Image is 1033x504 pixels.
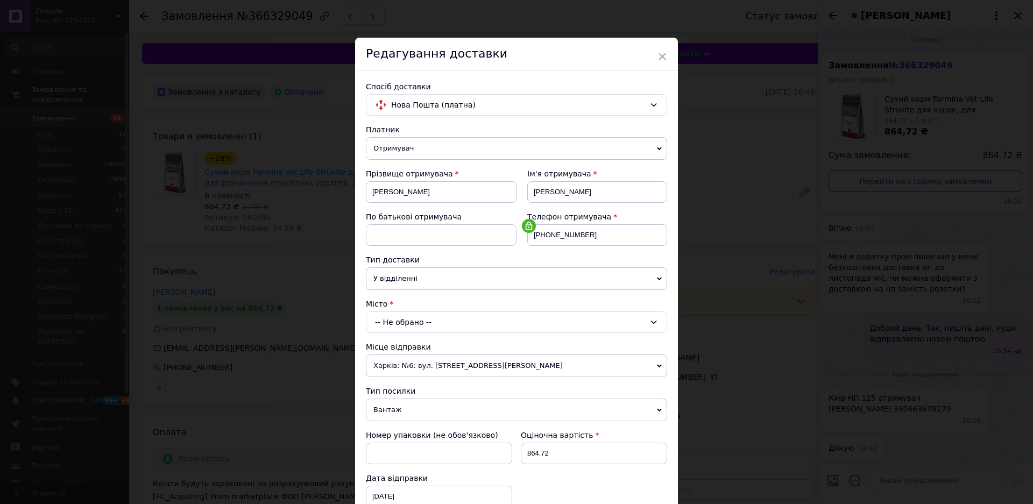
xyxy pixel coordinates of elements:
[521,430,667,441] div: Оціночна вартість
[527,224,667,246] input: +380
[366,137,667,160] span: Отримувач
[366,169,453,178] span: Прізвище отримувача
[366,255,420,264] span: Тип доставки
[366,212,462,221] span: По батькові отримувача
[366,125,400,134] span: Платник
[391,99,645,111] span: Нова Пошта (платна)
[366,299,667,309] div: Місто
[527,212,611,221] span: Телефон отримувача
[366,430,512,441] div: Номер упаковки (не обов'язково)
[657,47,667,66] span: ×
[527,169,591,178] span: Ім'я отримувача
[366,311,667,333] div: -- Не обрано --
[366,399,667,421] span: Вантаж
[366,387,415,395] span: Тип посилки
[366,473,512,484] div: Дата відправки
[366,354,667,377] span: Харків: №6: вул. [STREET_ADDRESS][PERSON_NAME]
[366,343,431,351] span: Місце відправки
[366,81,667,92] div: Спосіб доставки
[355,38,678,70] div: Редагування доставки
[366,267,667,290] span: У відділенні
